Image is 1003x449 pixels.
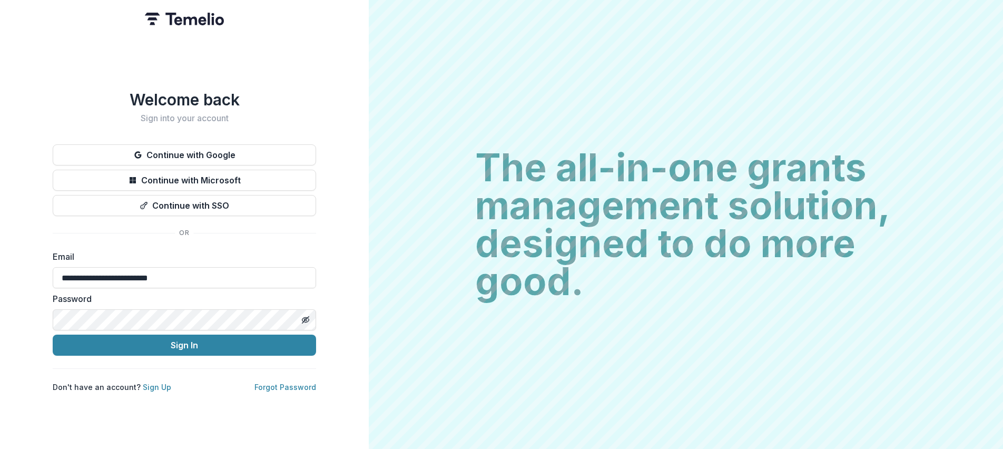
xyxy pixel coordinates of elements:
h1: Welcome back [53,90,316,109]
img: Temelio [145,13,224,25]
label: Email [53,250,310,263]
label: Password [53,292,310,305]
button: Toggle password visibility [297,311,314,328]
a: Forgot Password [254,383,316,392]
a: Sign Up [143,383,171,392]
button: Continue with Microsoft [53,170,316,191]
h2: Sign into your account [53,113,316,123]
button: Sign In [53,335,316,356]
button: Continue with Google [53,144,316,165]
button: Continue with SSO [53,195,316,216]
p: Don't have an account? [53,382,171,393]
